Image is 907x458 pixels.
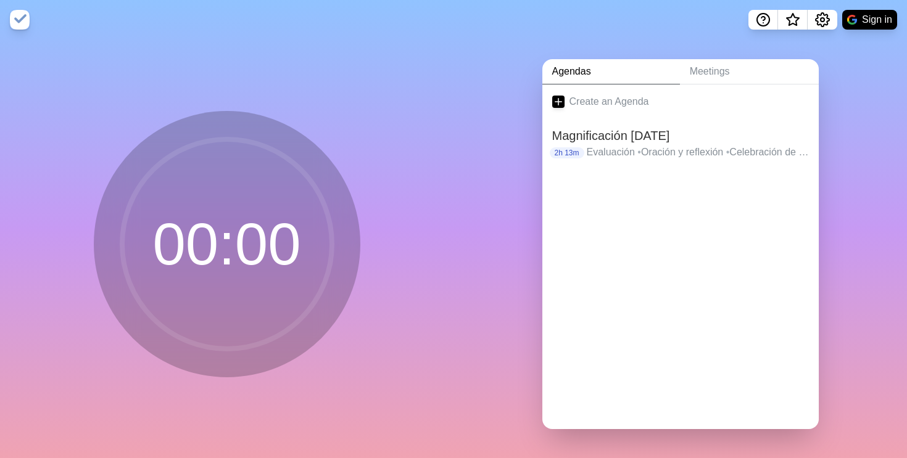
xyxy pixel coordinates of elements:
a: Agendas [542,59,680,84]
span: • [637,147,641,157]
img: timeblocks logo [10,10,30,30]
img: google logo [847,15,857,25]
a: Meetings [680,59,819,84]
button: Help [748,10,778,30]
a: Create an Agenda [542,84,819,119]
h2: Magnificación [DATE] [552,126,809,145]
p: Evaluación Oración y reflexión Celebración de la experiencia pasada Creatividad: Series o Eventos... [587,145,809,160]
button: Settings [808,10,837,30]
button: Sign in [842,10,897,30]
button: What’s new [778,10,808,30]
span: • [726,147,730,157]
p: 2h 13m [550,147,584,158]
